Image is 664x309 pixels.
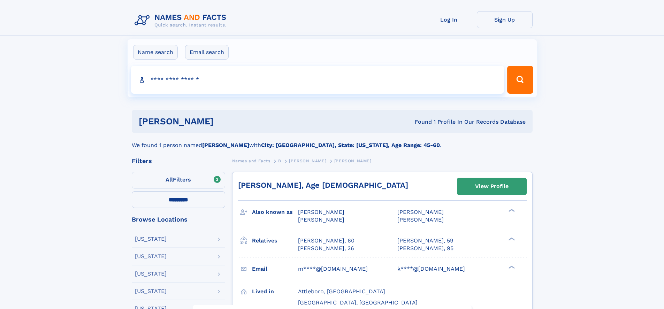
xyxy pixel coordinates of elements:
[132,172,225,188] label: Filters
[298,209,344,215] span: [PERSON_NAME]
[166,176,173,183] span: All
[252,235,298,247] h3: Relatives
[477,11,533,28] a: Sign Up
[334,159,372,163] span: [PERSON_NAME]
[289,156,326,165] a: [PERSON_NAME]
[132,133,533,149] div: We found 1 person named with .
[507,66,533,94] button: Search Button
[132,158,225,164] div: Filters
[202,142,249,148] b: [PERSON_NAME]
[185,45,229,60] label: Email search
[252,206,298,218] h3: Also known as
[132,11,232,30] img: Logo Names and Facts
[232,156,270,165] a: Names and Facts
[289,159,326,163] span: [PERSON_NAME]
[507,265,515,269] div: ❯
[131,66,504,94] input: search input
[298,288,385,295] span: Attleboro, [GEOGRAPHIC_DATA]
[298,245,354,252] a: [PERSON_NAME], 26
[421,11,477,28] a: Log In
[139,117,314,126] h1: [PERSON_NAME]
[507,208,515,213] div: ❯
[397,245,453,252] a: [PERSON_NAME], 95
[252,286,298,298] h3: Lived in
[278,156,281,165] a: B
[252,263,298,275] h3: Email
[298,216,344,223] span: [PERSON_NAME]
[457,178,526,195] a: View Profile
[475,178,509,194] div: View Profile
[135,271,167,277] div: [US_STATE]
[278,159,281,163] span: B
[298,299,418,306] span: [GEOGRAPHIC_DATA], [GEOGRAPHIC_DATA]
[133,45,178,60] label: Name search
[397,209,444,215] span: [PERSON_NAME]
[238,181,408,190] a: [PERSON_NAME], Age [DEMOGRAPHIC_DATA]
[135,254,167,259] div: [US_STATE]
[314,118,526,126] div: Found 1 Profile In Our Records Database
[397,237,453,245] a: [PERSON_NAME], 59
[298,237,354,245] a: [PERSON_NAME], 60
[397,216,444,223] span: [PERSON_NAME]
[507,237,515,241] div: ❯
[135,236,167,242] div: [US_STATE]
[261,142,440,148] b: City: [GEOGRAPHIC_DATA], State: [US_STATE], Age Range: 45-60
[132,216,225,223] div: Browse Locations
[135,288,167,294] div: [US_STATE]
